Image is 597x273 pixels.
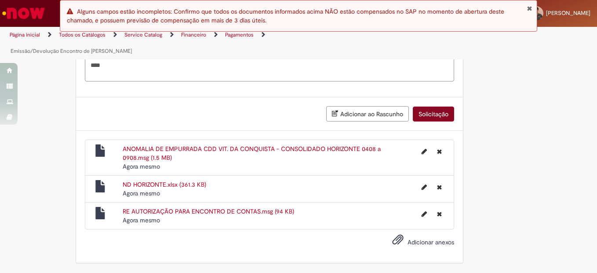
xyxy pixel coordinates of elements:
[408,238,454,246] span: Adicionar anexos
[181,31,206,38] a: Financeiro
[432,207,447,221] button: Excluir RE AUTORIZAÇÃO PARA ENCONTRO DE CONTAS.msg
[7,27,391,59] ul: Trilhas de página
[546,9,590,17] span: [PERSON_NAME]
[432,180,447,194] button: Excluir ND HORIZONTE.xlsx
[123,145,381,162] a: ANOMALIA DE EMPURRADA CDD VIT. DA CONQUISTA - CONSOLIDADO HORIZONTE 0408 a 0908.msg (1.5 MB)
[59,31,106,38] a: Todos os Catálogos
[10,31,40,38] a: Página inicial
[416,144,432,159] button: Editar nome de arquivo ANOMALIA DE EMPURRADA CDD VIT. DA CONQUISTA - CONSOLIDADO HORIZONTE 0408 a...
[123,181,206,188] a: ND HORIZONTE.xlsx (361.3 KB)
[123,162,160,170] time: 29/08/2025 13:37:52
[416,180,432,194] button: Editar nome de arquivo ND HORIZONTE.xlsx
[124,31,162,38] a: Service Catalog
[1,4,46,22] img: ServiceNow
[413,107,454,122] button: Solicitação
[123,216,160,224] span: Agora mesmo
[225,31,254,38] a: Pagamentos
[390,232,406,252] button: Adicionar anexos
[123,207,294,215] a: RE AUTORIZAÇÃO PARA ENCONTRO DE CONTAS.msg (94 KB)
[67,7,504,24] span: Alguns campos estão incompletos: Confirmo que todos os documentos informados acima NÃO estão comp...
[123,162,160,170] span: Agora mesmo
[11,48,132,55] a: Emissão/Devolução Encontro de [PERSON_NAME]
[326,106,409,122] button: Adicionar ao Rascunho
[432,144,447,159] button: Excluir ANOMALIA DE EMPURRADA CDD VIT. DA CONQUISTA - CONSOLIDADO HORIZONTE 0408 a 0908.msg
[527,5,532,12] button: Fechar Notificação
[123,189,160,197] time: 29/08/2025 13:37:52
[123,189,160,197] span: Agora mesmo
[85,58,454,81] textarea: Descrição
[416,207,432,221] button: Editar nome de arquivo RE AUTORIZAÇÃO PARA ENCONTRO DE CONTAS.msg
[123,216,160,224] time: 29/08/2025 13:37:51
